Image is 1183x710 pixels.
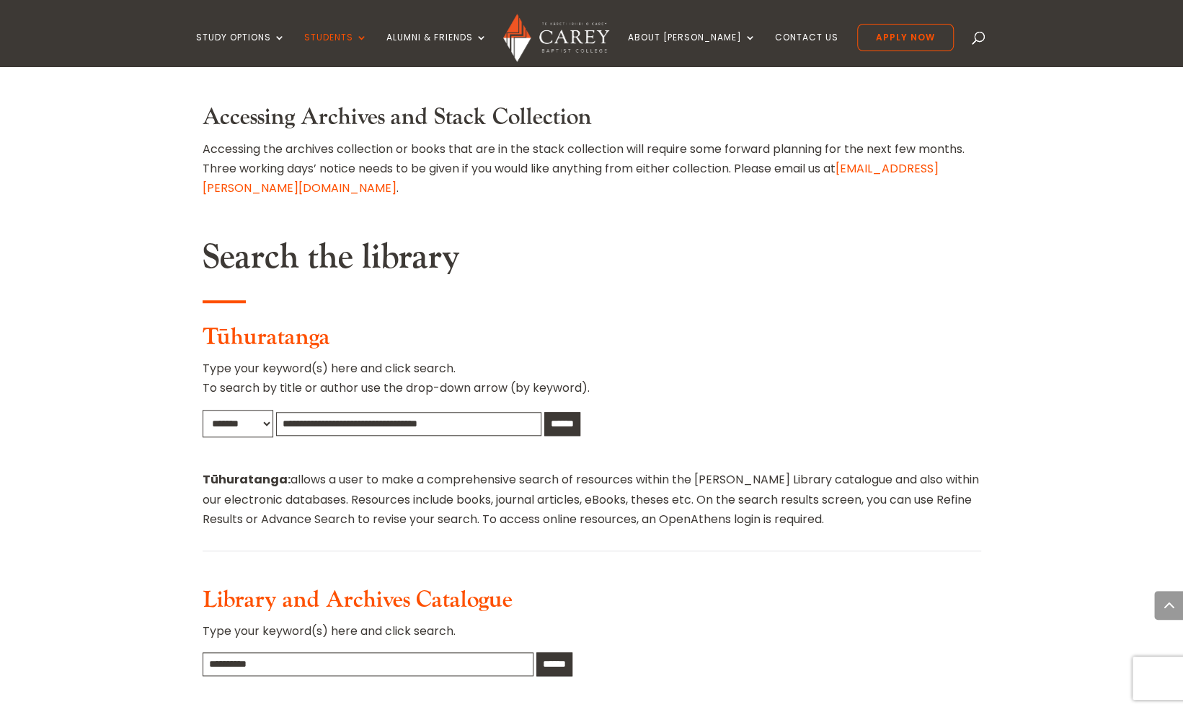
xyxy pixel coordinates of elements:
[304,32,368,66] a: Students
[203,104,981,139] h3: Accessing Archives and Stack Collection
[196,32,285,66] a: Study Options
[203,587,981,621] h3: Library and Archives Catalogue
[386,32,487,66] a: Alumni & Friends
[203,471,291,488] strong: Tūhuratanga:
[203,324,981,359] h3: Tūhuratanga
[203,359,981,409] p: Type your keyword(s) here and click search. To search by title or author use the drop-down arrow ...
[857,24,954,51] a: Apply Now
[203,621,981,652] p: Type your keyword(s) here and click search.
[203,237,981,286] h2: Search the library
[203,139,981,198] p: Accessing the archives collection or books that are in the stack collection will require some for...
[503,14,609,62] img: Carey Baptist College
[628,32,756,66] a: About [PERSON_NAME]
[775,32,838,66] a: Contact Us
[203,470,981,529] p: allows a user to make a comprehensive search of resources within the [PERSON_NAME] Library catalo...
